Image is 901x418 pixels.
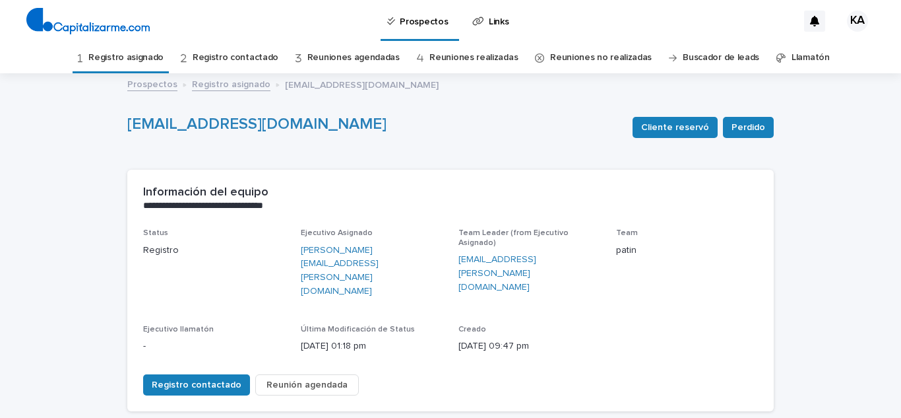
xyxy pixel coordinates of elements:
a: Llamatón [792,42,830,73]
span: Última Modificación de Status [301,326,415,333]
a: Reuniones no realizadas [550,42,652,73]
p: [DATE] 01:18 pm [301,339,443,353]
span: Team Leader (from Ejecutivo Asignado) [458,229,569,246]
a: Prospectos [127,76,177,91]
span: Perdido [731,121,765,134]
div: KA [847,11,868,32]
a: Registro asignado [192,76,270,91]
p: - [143,339,285,353]
span: Creado [458,326,486,333]
span: Ejecutivo llamatón [143,326,214,333]
a: Reuniones agendadas [307,42,400,73]
span: Cliente reservó [641,121,709,134]
p: Registro [143,244,285,258]
span: Status [143,229,168,237]
a: [EMAIL_ADDRESS][DOMAIN_NAME] [127,116,387,132]
button: Cliente reservó [633,117,718,138]
a: Reuniones realizadas [429,42,518,73]
img: 4arMvv9wSvmHTHbXwTim [26,8,150,34]
p: patin [616,244,758,258]
span: Team [616,229,638,237]
h2: Información del equipo [143,186,268,200]
span: Reunión agendada [266,378,348,392]
button: Reunión agendada [255,374,359,396]
span: Registro contactado [152,378,241,392]
button: Perdido [723,117,774,138]
a: [EMAIL_ADDRESS][PERSON_NAME][DOMAIN_NAME] [458,253,600,294]
a: Registro contactado [193,42,278,73]
button: Registro contactado [143,374,250,396]
a: Buscador de leads [683,42,759,73]
p: [EMAIL_ADDRESS][DOMAIN_NAME] [285,77,439,91]
a: [PERSON_NAME][EMAIL_ADDRESS][PERSON_NAME][DOMAIN_NAME] [301,244,443,298]
a: Registro asignado [88,42,164,73]
p: [DATE] 09:47 pm [458,339,600,353]
span: Ejecutivo Asignado [301,229,373,237]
